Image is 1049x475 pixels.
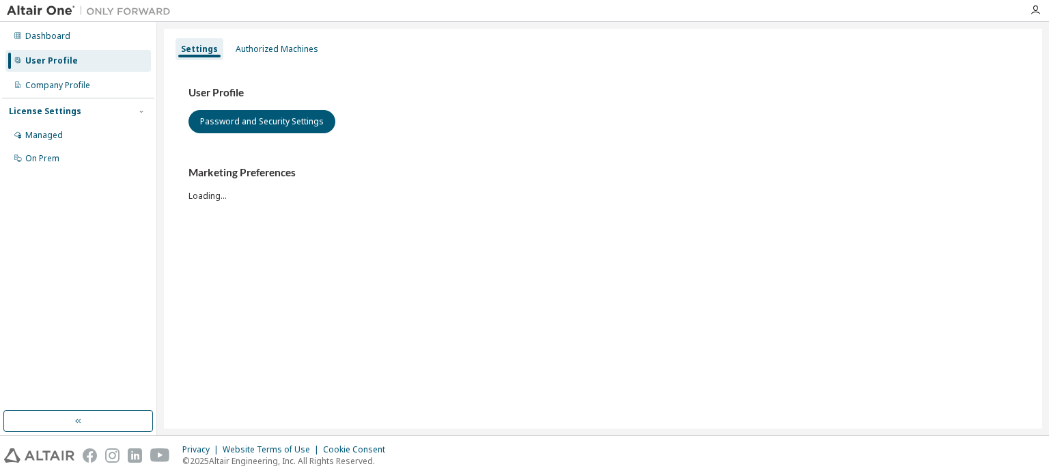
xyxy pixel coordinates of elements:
[128,448,142,463] img: linkedin.svg
[25,55,78,66] div: User Profile
[223,444,323,455] div: Website Terms of Use
[188,166,1018,180] h3: Marketing Preferences
[182,455,393,467] p: © 2025 Altair Engineering, Inc. All Rights Reserved.
[188,110,335,133] button: Password and Security Settings
[236,44,318,55] div: Authorized Machines
[83,448,97,463] img: facebook.svg
[188,166,1018,201] div: Loading...
[150,448,170,463] img: youtube.svg
[25,31,70,42] div: Dashboard
[4,448,74,463] img: altair_logo.svg
[323,444,393,455] div: Cookie Consent
[25,80,90,91] div: Company Profile
[182,444,223,455] div: Privacy
[181,44,218,55] div: Settings
[188,86,1018,100] h3: User Profile
[25,153,59,164] div: On Prem
[9,106,81,117] div: License Settings
[7,4,178,18] img: Altair One
[105,448,120,463] img: instagram.svg
[25,130,63,141] div: Managed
